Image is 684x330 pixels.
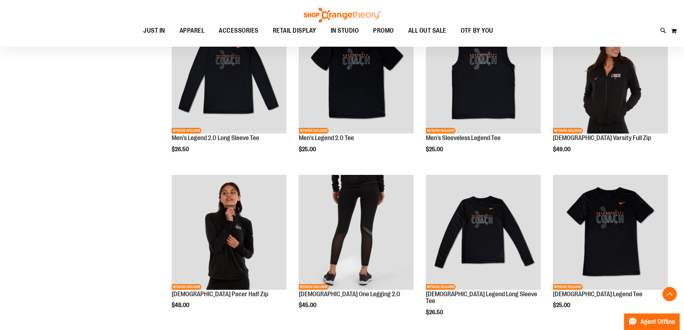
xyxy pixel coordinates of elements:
span: $25.00 [299,146,317,153]
a: OTF Ladies Coach FA23 Legend LS Tee - Black primary imageNETWORK EXCLUSIVE [426,175,541,291]
div: product [549,15,671,171]
span: IN STUDIO [331,23,359,39]
span: NETWORK EXCLUSIVE [553,284,583,290]
span: APPAREL [180,23,205,39]
a: [DEMOGRAPHIC_DATA] Legend Long Sleeve Tee [426,291,537,305]
span: NETWORK EXCLUSIVE [172,284,201,290]
img: Shop Orangetheory [303,8,382,23]
img: OTF Ladies Coach FA23 Pacer Half Zip - Black primary image [172,175,287,290]
a: OTF Ladies Coach FA23 Legend SS Tee - Black primary imageNETWORK EXCLUSIVE [553,175,668,291]
img: OTF Mens Coach FA23 Legend Sleeveless Tee - Black primary image [426,19,541,134]
div: product [295,171,417,327]
div: product [422,15,544,171]
a: [DEMOGRAPHIC_DATA] One Legging 2.0 [299,291,400,298]
img: OTF Ladies Coach FA23 Legend LS Tee - Black primary image [426,175,541,290]
div: product [295,15,417,171]
a: OTF Mens Coach FA23 Legend 2.0 LS Tee - Black primary imageNETWORK EXCLUSIVE [172,19,287,135]
span: $25.00 [553,302,571,308]
a: [DEMOGRAPHIC_DATA] Varsity Full Zip [553,134,651,141]
img: OTF Ladies Coach FA23 Legend SS Tee - Black primary image [553,175,668,290]
span: $48.00 [172,302,190,308]
img: OTF Ladies Coach FA23 One Legging 2.0 - Black primary image [299,175,414,290]
span: ACCESSORIES [219,23,259,39]
span: $49.00 [553,146,572,153]
a: OTF Ladies Coach FA23 Varsity Full Zip - Black primary imageNETWORK EXCLUSIVE [553,19,668,135]
span: NETWORK EXCLUSIVE [553,128,583,134]
span: ALL OUT SALE [408,23,446,39]
button: Back To Top [662,287,677,301]
button: Agent Offline [624,313,680,330]
a: OTF Mens Coach FA23 Legend 2.0 SS Tee - Black primary imageNETWORK EXCLUSIVE [299,19,414,135]
a: [DEMOGRAPHIC_DATA] Pacer Half Zip [172,291,268,298]
span: JUST IN [143,23,165,39]
img: OTF Ladies Coach FA23 Varsity Full Zip - Black primary image [553,19,668,134]
a: OTF Ladies Coach FA23 Pacer Half Zip - Black primary imageNETWORK EXCLUSIVE [172,175,287,291]
span: $26.50 [426,309,444,316]
a: Men's Legend 2.0 Tee [299,134,354,141]
span: RETAIL DISPLAY [273,23,316,39]
img: OTF Mens Coach FA23 Legend 2.0 LS Tee - Black primary image [172,19,287,134]
div: product [549,171,671,327]
span: NETWORK EXCLUSIVE [172,128,201,134]
span: NETWORK EXCLUSIVE [426,284,456,290]
span: NETWORK EXCLUSIVE [426,128,456,134]
a: [DEMOGRAPHIC_DATA] Legend Tee [553,291,642,298]
a: Men's Legend 2.0 Long Sleeve Tee [172,134,259,141]
span: $26.50 [172,146,190,153]
span: NETWORK EXCLUSIVE [299,284,329,290]
img: OTF Mens Coach FA23 Legend 2.0 SS Tee - Black primary image [299,19,414,134]
span: $25.00 [426,146,444,153]
span: OTF BY YOU [461,23,493,39]
div: product [168,15,290,171]
div: product [168,171,290,327]
span: PROMO [373,23,394,39]
span: NETWORK EXCLUSIVE [299,128,329,134]
a: Men's Sleeveless Legend Tee [426,134,501,141]
span: $45.00 [299,302,317,308]
a: OTF Ladies Coach FA23 One Legging 2.0 - Black primary imageNETWORK EXCLUSIVE [299,175,414,291]
a: OTF Mens Coach FA23 Legend Sleeveless Tee - Black primary imageNETWORK EXCLUSIVE [426,19,541,135]
span: Agent Offline [641,319,675,325]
